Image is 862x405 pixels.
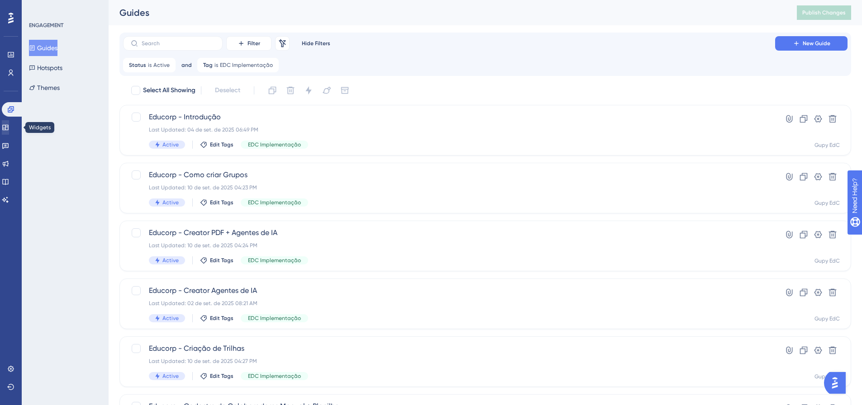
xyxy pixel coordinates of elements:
div: Gupy EdC [814,141,840,149]
div: Gupy EdC [814,199,840,207]
span: Hide Filters [302,40,330,47]
span: Active [162,315,179,322]
span: Edit Tags [210,199,233,206]
button: Edit Tags [200,257,233,264]
span: New Guide [803,40,830,47]
span: Deselect [215,85,240,96]
div: Gupy EdC [814,373,840,380]
span: Educorp - Creator Agentes de IA [149,285,749,296]
span: is [214,61,218,69]
button: Edit Tags [200,199,233,206]
span: Active [153,61,170,69]
div: ENGAGEMENT [29,22,63,29]
div: Gupy EdC [814,257,840,264]
span: Filter [248,40,260,47]
button: Edit Tags [200,141,233,148]
div: Last Updated: 10 de set. de 2025 04:27 PM [149,358,749,365]
span: Status [129,61,146,69]
div: Last Updated: 04 de set. de 2025 06:49 PM [149,126,749,133]
span: Active [162,257,179,264]
span: EDC Implementação [220,61,273,69]
span: Educorp - Introdução [149,112,749,122]
span: Edit Tags [210,257,233,264]
button: New Guide [775,36,848,51]
span: Educorp - Como criar Grupos [149,170,749,180]
button: Publish Changes [797,5,851,20]
button: Hotspots [29,60,62,76]
span: EDC Implementação [248,199,301,206]
div: Last Updated: 10 de set. de 2025 04:23 PM [149,184,749,191]
div: Guides [119,6,774,19]
button: Filter [226,36,271,51]
input: Search [142,40,215,47]
span: is [148,61,152,69]
span: and [181,61,192,69]
span: Edit Tags [210,372,233,380]
button: Edit Tags [200,372,233,380]
button: Themes [29,80,60,96]
span: Active [162,141,179,148]
span: Tag [203,61,213,69]
div: Gupy EdC [814,315,840,322]
button: Hide Filters [293,36,338,51]
span: Educorp - Creator PDF + Agentes de IA [149,227,749,238]
span: Edit Tags [210,141,233,148]
button: Deselect [207,82,248,99]
span: EDC Implementação [248,141,301,148]
div: Last Updated: 02 de set. de 2025 08:21 AM [149,300,749,307]
span: EDC Implementação [248,315,301,322]
span: Need Help? [21,2,57,13]
button: Edit Tags [200,315,233,322]
span: EDC Implementação [248,257,301,264]
button: and [179,58,194,72]
span: Edit Tags [210,315,233,322]
iframe: UserGuiding AI Assistant Launcher [824,369,851,396]
span: Active [162,199,179,206]
span: Publish Changes [802,9,846,16]
span: Active [162,372,179,380]
span: Educorp - Criação de Trilhas [149,343,749,354]
button: Guides [29,40,57,56]
div: Last Updated: 10 de set. de 2025 04:24 PM [149,242,749,249]
span: Select All Showing [143,85,195,96]
span: EDC Implementação [248,372,301,380]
